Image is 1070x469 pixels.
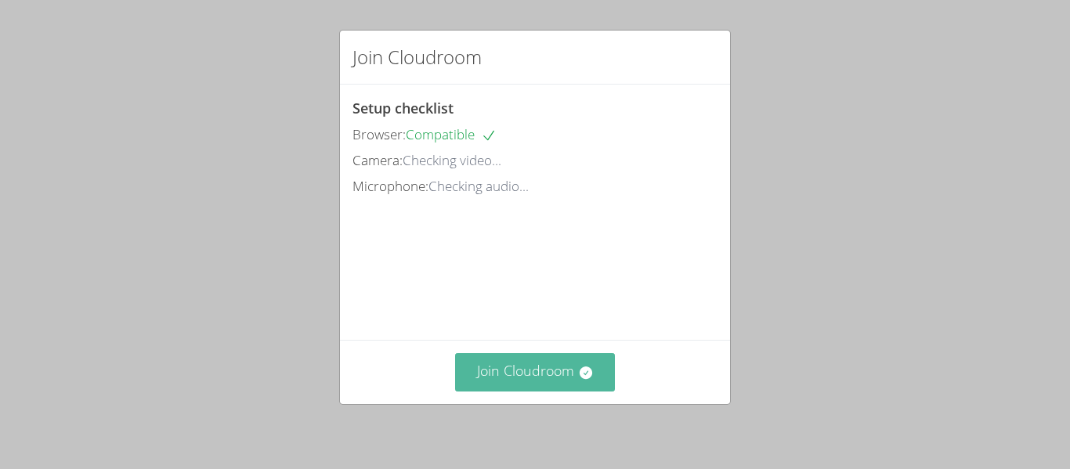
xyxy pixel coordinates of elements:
[403,151,501,169] span: Checking video...
[406,125,497,143] span: Compatible
[352,177,428,195] span: Microphone:
[352,43,482,71] h2: Join Cloudroom
[352,99,454,117] span: Setup checklist
[352,151,403,169] span: Camera:
[428,177,529,195] span: Checking audio...
[455,353,616,391] button: Join Cloudroom
[352,125,406,143] span: Browser:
